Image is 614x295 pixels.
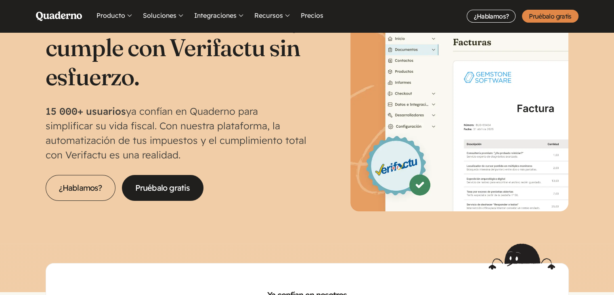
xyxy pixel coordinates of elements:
a: Pruébalo gratis [122,175,203,201]
strong: 15 000+ usuarios [46,105,126,117]
a: Pruébalo gratis [522,10,578,23]
a: ¿Hablamos? [46,175,115,201]
h1: Gestiona tus impuestos y cumple con Verifactu sin esfuerzo. [46,4,307,91]
a: ¿Hablamos? [467,10,516,23]
p: ya confían en Quaderno para simplificar su vida fiscal. Con nuestra plataforma, la automatización... [46,104,307,162]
